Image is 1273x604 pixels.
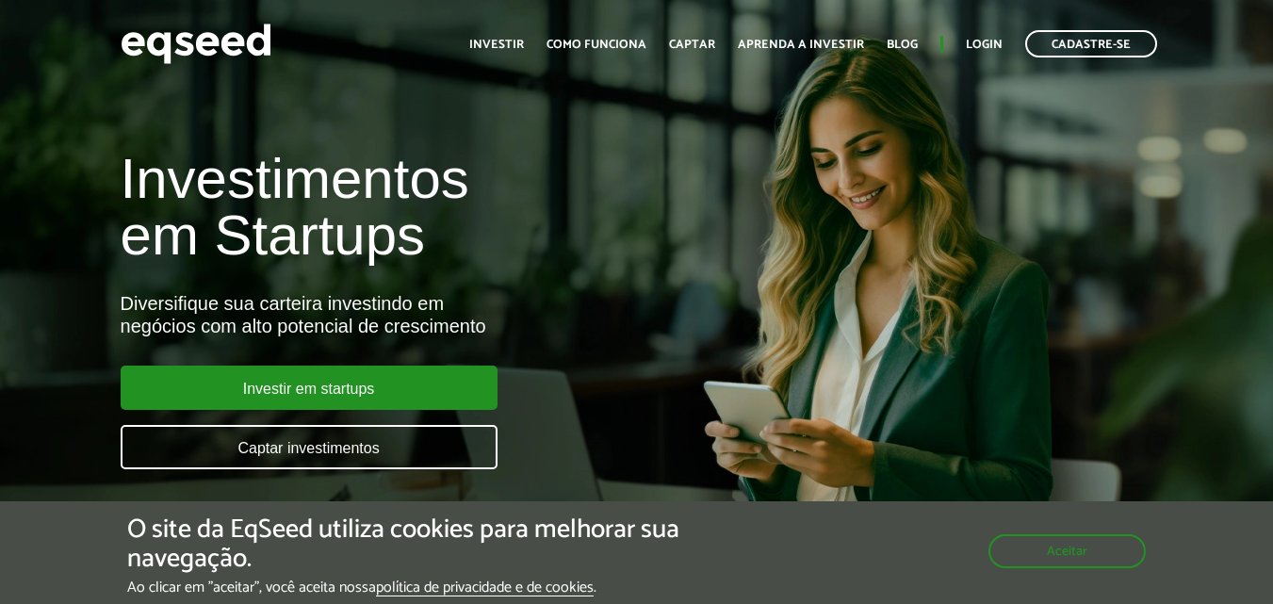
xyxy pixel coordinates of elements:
[738,39,864,51] a: Aprenda a investir
[121,366,498,410] a: Investir em startups
[988,534,1146,568] button: Aceitar
[127,579,738,596] p: Ao clicar em "aceitar", você aceita nossa .
[121,292,729,337] div: Diversifique sua carteira investindo em negócios com alto potencial de crescimento
[121,425,498,469] a: Captar investimentos
[547,39,646,51] a: Como funciona
[121,19,271,69] img: EqSeed
[469,39,524,51] a: Investir
[887,39,918,51] a: Blog
[966,39,1003,51] a: Login
[127,515,738,574] h5: O site da EqSeed utiliza cookies para melhorar sua navegação.
[1025,30,1157,57] a: Cadastre-se
[669,39,715,51] a: Captar
[121,151,729,264] h1: Investimentos em Startups
[376,580,594,596] a: política de privacidade e de cookies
